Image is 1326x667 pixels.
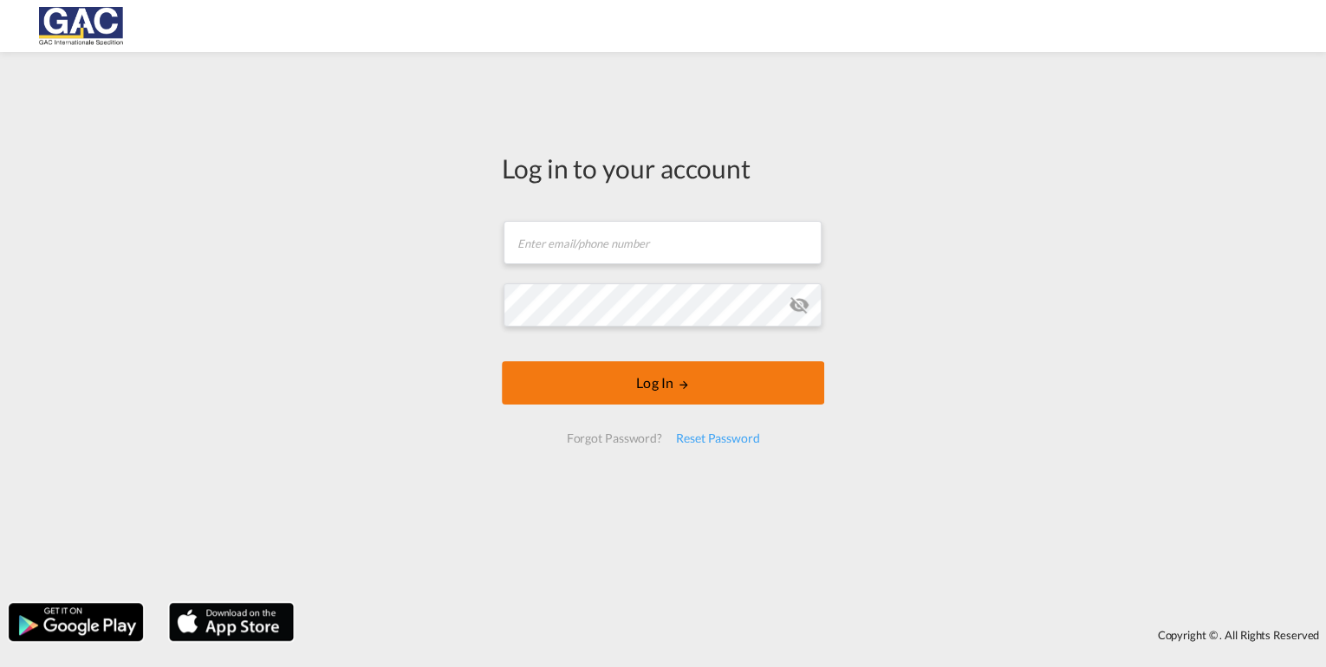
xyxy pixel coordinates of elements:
div: Log in to your account [502,150,824,186]
div: Forgot Password? [559,423,668,454]
img: apple.png [167,601,296,643]
div: Reset Password [669,423,767,454]
img: 9f305d00dc7b11eeb4548362177db9c3.png [26,7,143,46]
div: Copyright © . All Rights Reserved [302,620,1326,650]
input: Enter email/phone number [504,221,822,264]
md-icon: icon-eye-off [789,295,809,315]
button: LOGIN [502,361,824,405]
img: google.png [7,601,145,643]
